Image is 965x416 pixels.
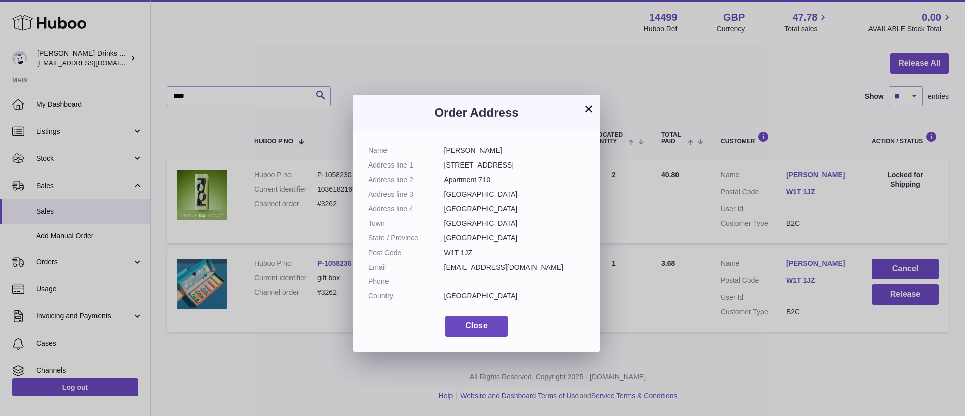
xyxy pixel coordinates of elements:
dt: State / Province [368,233,444,243]
dt: Town [368,219,444,228]
dt: Phone [368,277,444,286]
dt: Email [368,263,444,272]
dd: [GEOGRAPHIC_DATA] [444,204,585,214]
dd: [EMAIL_ADDRESS][DOMAIN_NAME] [444,263,585,272]
span: Close [465,321,488,330]
dt: Address line 2 [368,175,444,185]
dd: [GEOGRAPHIC_DATA] [444,219,585,228]
dt: Address line 1 [368,160,444,170]
dt: Name [368,146,444,155]
dd: W1T 1JZ [444,248,585,258]
dt: Address line 4 [368,204,444,214]
dd: [STREET_ADDRESS] [444,160,585,170]
dd: [PERSON_NAME] [444,146,585,155]
dd: [GEOGRAPHIC_DATA] [444,190,585,199]
dt: Country [368,291,444,301]
button: × [583,103,595,115]
dd: Apartment 710 [444,175,585,185]
dd: [GEOGRAPHIC_DATA] [444,291,585,301]
h3: Order Address [368,105,585,121]
dt: Post Code [368,248,444,258]
dd: [GEOGRAPHIC_DATA] [444,233,585,243]
button: Close [445,316,508,337]
dt: Address line 3 [368,190,444,199]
